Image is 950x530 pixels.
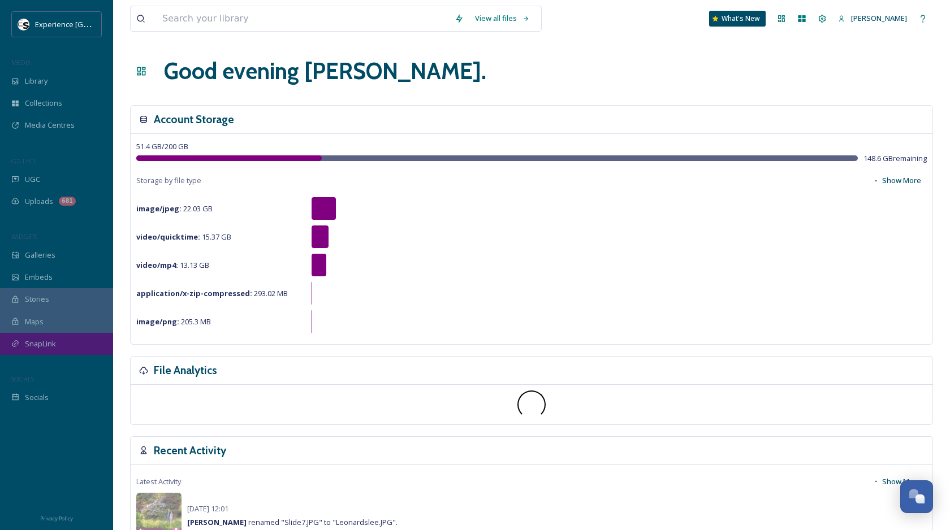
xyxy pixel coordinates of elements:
[11,58,31,67] span: MEDIA
[25,294,49,305] span: Stories
[25,196,53,207] span: Uploads
[867,471,927,493] button: Show More
[25,338,56,349] span: SnapLink
[25,174,40,185] span: UGC
[863,153,927,164] span: 148.6 GB remaining
[136,203,213,214] span: 22.03 GB
[900,480,933,513] button: Open Chat
[187,503,228,514] span: [DATE] 12:01
[25,272,53,283] span: Embeds
[25,250,55,260] span: Galleries
[136,232,231,242] span: 15.37 GB
[136,260,178,270] strong: video/mp4 :
[469,7,536,29] a: View all files
[164,54,486,88] h1: Good evening [PERSON_NAME] .
[136,232,200,242] strong: video/quicktime :
[25,76,47,86] span: Library
[832,7,913,29] a: [PERSON_NAME]
[154,362,217,379] h3: File Analytics
[154,442,226,459] h3: Recent Activity
[11,375,34,383] span: SOCIALS
[187,517,247,527] strong: [PERSON_NAME]
[40,515,73,522] span: Privacy Policy
[136,476,181,487] span: Latest Activity
[25,120,75,131] span: Media Centres
[136,316,211,327] span: 205.3 MB
[867,170,927,192] button: Show More
[11,232,37,241] span: WIDGETS
[25,316,44,327] span: Maps
[136,316,179,327] strong: image/png :
[187,517,398,527] span: renamed "Slide7.JPG" to "Leonardslee.JPG".
[136,288,288,298] span: 293.02 MB
[851,13,907,23] span: [PERSON_NAME]
[40,511,73,524] a: Privacy Policy
[11,157,36,165] span: COLLECT
[136,175,201,186] span: Storage by file type
[136,141,188,151] span: 51.4 GB / 200 GB
[154,111,234,128] h3: Account Storage
[709,11,766,27] a: What's New
[136,203,182,214] strong: image/jpeg :
[136,288,252,298] strong: application/x-zip-compressed :
[35,19,147,29] span: Experience [GEOGRAPHIC_DATA]
[157,6,449,31] input: Search your library
[59,197,76,206] div: 681
[18,19,29,30] img: WSCC%20ES%20Socials%20Icon%20-%20Secondary%20-%20Black.jpg
[25,392,49,403] span: Socials
[136,260,209,270] span: 13.13 GB
[25,98,62,108] span: Collections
